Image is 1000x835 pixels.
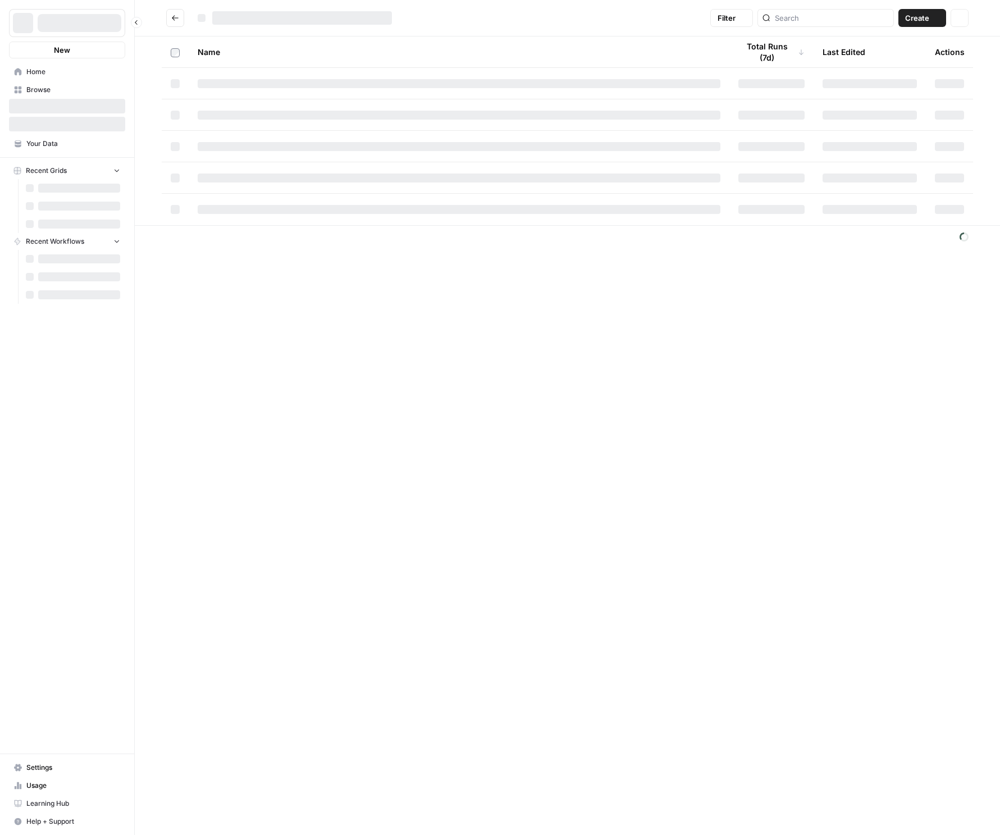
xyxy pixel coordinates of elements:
[823,36,865,67] div: Last Edited
[9,42,125,58] button: New
[9,759,125,777] a: Settings
[9,135,125,153] a: Your Data
[9,63,125,81] a: Home
[26,139,120,149] span: Your Data
[198,36,720,67] div: Name
[710,9,753,27] button: Filter
[898,9,946,27] button: Create
[26,236,84,247] span: Recent Workflows
[26,166,67,176] span: Recent Grids
[26,763,120,773] span: Settings
[26,799,120,809] span: Learning Hub
[166,9,184,27] button: Go back
[26,816,120,827] span: Help + Support
[9,81,125,99] a: Browse
[9,233,125,250] button: Recent Workflows
[718,12,736,24] span: Filter
[9,777,125,795] a: Usage
[9,162,125,179] button: Recent Grids
[738,36,805,67] div: Total Runs (7d)
[9,813,125,831] button: Help + Support
[26,781,120,791] span: Usage
[26,67,120,77] span: Home
[26,85,120,95] span: Browse
[54,44,70,56] span: New
[935,36,965,67] div: Actions
[9,795,125,813] a: Learning Hub
[905,12,929,24] span: Create
[775,12,889,24] input: Search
